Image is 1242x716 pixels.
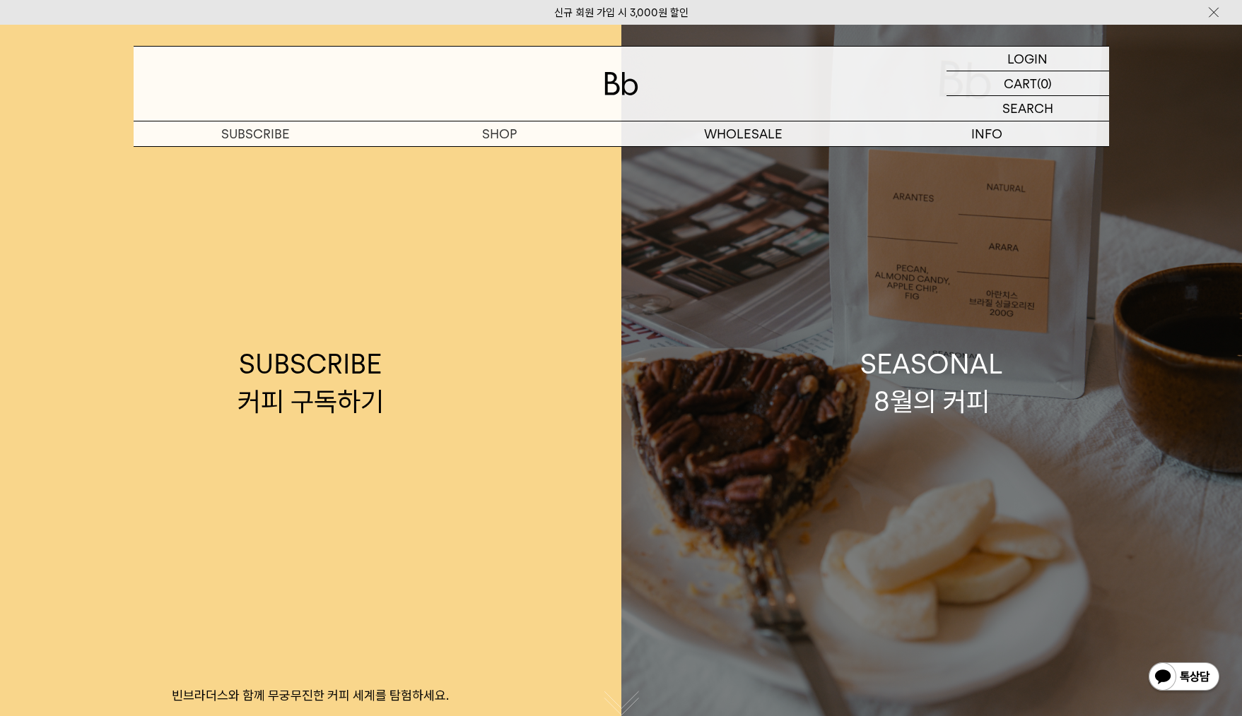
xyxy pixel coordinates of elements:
[377,121,621,146] a: SHOP
[238,345,384,420] div: SUBSCRIBE 커피 구독하기
[1004,71,1037,95] p: CART
[865,121,1109,146] p: INFO
[860,345,1003,420] div: SEASONAL 8월의 커피
[1007,47,1048,71] p: LOGIN
[1037,71,1052,95] p: (0)
[947,71,1109,96] a: CART (0)
[621,121,865,146] p: WHOLESALE
[604,72,638,95] img: 로고
[1147,661,1221,695] img: 카카오톡 채널 1:1 채팅 버튼
[1002,96,1053,121] p: SEARCH
[947,47,1109,71] a: LOGIN
[554,6,689,19] a: 신규 회원 가입 시 3,000원 할인
[134,121,377,146] a: SUBSCRIBE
